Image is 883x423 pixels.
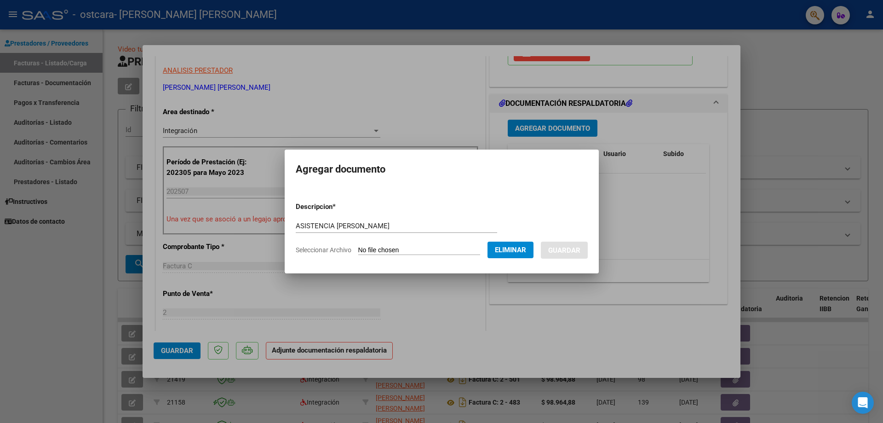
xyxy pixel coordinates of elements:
[548,246,580,255] span: Guardar
[296,246,351,254] span: Seleccionar Archivo
[296,202,384,212] p: Descripcion
[296,161,588,178] h2: Agregar documento
[495,246,526,254] span: Eliminar
[487,242,533,258] button: Eliminar
[852,392,874,414] div: Open Intercom Messenger
[541,242,588,259] button: Guardar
